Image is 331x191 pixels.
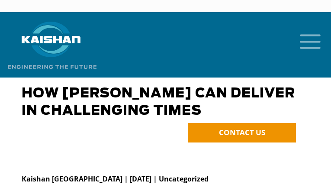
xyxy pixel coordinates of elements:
[19,22,84,57] img: kaishan logo
[22,174,209,184] strong: Kaishan [GEOGRAPHIC_DATA] | [DATE] | Uncategorized
[188,123,296,142] a: CONTACT US
[8,57,96,69] img: Engineering the future
[296,32,311,46] a: mobile menu
[219,127,265,137] span: CONTACT US
[22,87,295,117] span: HOW [PERSON_NAME] CAN DELIVER IN CHALLENGING TIMES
